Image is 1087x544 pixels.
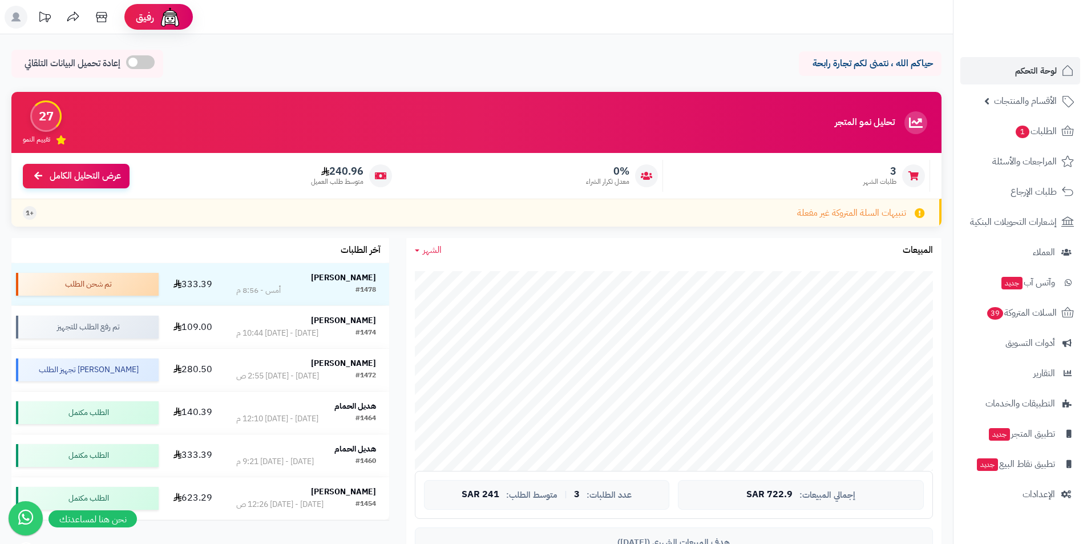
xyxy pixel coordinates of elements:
span: أدوات التسويق [1005,335,1055,351]
span: جديد [977,458,998,471]
a: تطبيق المتجرجديد [960,420,1080,448]
span: تطبيق المتجر [988,426,1055,442]
span: العملاء [1033,244,1055,260]
div: الطلب مكتمل [16,487,159,510]
span: | [564,490,567,499]
div: #1454 [355,499,376,510]
span: تقييم النمو [23,135,50,144]
span: 3 [863,165,896,178]
div: [DATE] - [DATE] 9:21 م [236,456,314,468]
span: طلبات الشهر [863,177,896,187]
span: 1 [1016,126,1029,138]
div: #1472 [355,370,376,382]
a: طلبات الإرجاع [960,178,1080,205]
h3: المبيعات [903,245,933,256]
a: المراجعات والأسئلة [960,148,1080,175]
a: التطبيقات والخدمات [960,390,1080,417]
span: معدل تكرار الشراء [586,177,629,187]
strong: هديل الحمام [334,400,376,412]
div: تم شحن الطلب [16,273,159,296]
div: أمس - 8:56 م [236,285,281,296]
a: السلات المتروكة39 [960,299,1080,327]
span: جديد [989,428,1010,441]
span: 241 SAR [462,490,499,500]
h3: آخر الطلبات [341,245,381,256]
span: متوسط الطلب: [506,490,557,500]
a: أدوات التسويق [960,329,1080,357]
td: 623.29 [163,477,223,519]
span: 722.9 SAR [746,490,793,500]
span: الأقسام والمنتجات [994,93,1057,109]
a: التقارير [960,360,1080,387]
span: تطبيق نقاط البيع [976,456,1055,472]
span: 3 [574,490,580,500]
span: تنبيهات السلة المتروكة غير مفعلة [797,207,906,220]
div: [DATE] - [DATE] 12:10 م [236,413,318,425]
a: الإعدادات [960,481,1080,508]
div: الطلب مكتمل [16,444,159,467]
span: 0% [586,165,629,178]
strong: [PERSON_NAME] [311,272,376,284]
a: عرض التحليل الكامل [23,164,130,188]
a: تطبيق نقاط البيعجديد [960,450,1080,478]
a: العملاء [960,239,1080,266]
td: 333.39 [163,434,223,477]
strong: [PERSON_NAME] [311,357,376,369]
strong: هديل الحمام [334,443,376,455]
td: 109.00 [163,306,223,348]
span: لوحة التحكم [1015,63,1057,79]
div: #1464 [355,413,376,425]
p: حياكم الله ، نتمنى لكم تجارة رابحة [807,57,933,70]
span: عرض التحليل الكامل [50,170,121,183]
span: التطبيقات والخدمات [985,396,1055,412]
div: #1460 [355,456,376,468]
span: رفيق [136,10,154,24]
span: المراجعات والأسئلة [992,154,1057,170]
td: 140.39 [163,392,223,434]
span: متوسط طلب العميل [311,177,363,187]
div: #1474 [355,328,376,339]
div: تم رفع الطلب للتجهيز [16,316,159,339]
img: ai-face.png [159,6,181,29]
span: إشعارات التحويلات البنكية [970,214,1057,230]
span: الإعدادات [1023,486,1055,502]
strong: [PERSON_NAME] [311,486,376,498]
a: وآتس آبجديد [960,269,1080,296]
span: عدد الطلبات: [587,490,632,500]
a: إشعارات التحويلات البنكية [960,208,1080,236]
a: الطلبات1 [960,118,1080,145]
span: طلبات الإرجاع [1011,184,1057,200]
td: 280.50 [163,349,223,391]
div: الطلب مكتمل [16,401,159,424]
span: إجمالي المبيعات: [799,490,855,500]
div: [DATE] - [DATE] 10:44 م [236,328,318,339]
span: الطلبات [1015,123,1057,139]
span: السلات المتروكة [986,305,1057,321]
img: logo-2.png [1009,32,1076,56]
div: [PERSON_NAME] تجهيز الطلب [16,358,159,381]
div: #1478 [355,285,376,296]
strong: [PERSON_NAME] [311,315,376,327]
span: وآتس آب [1000,275,1055,291]
span: 240.96 [311,165,363,178]
span: التقارير [1033,365,1055,381]
span: جديد [1001,277,1023,289]
a: تحديثات المنصة [30,6,59,31]
h3: تحليل نمو المتجر [835,118,895,128]
span: +1 [26,208,34,218]
a: لوحة التحكم [960,57,1080,84]
div: [DATE] - [DATE] 12:26 ص [236,499,324,510]
span: الشهر [423,243,442,257]
a: الشهر [415,244,442,257]
div: [DATE] - [DATE] 2:55 ص [236,370,319,382]
span: إعادة تحميل البيانات التلقائي [25,57,120,70]
td: 333.39 [163,263,223,305]
span: 39 [987,307,1003,320]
